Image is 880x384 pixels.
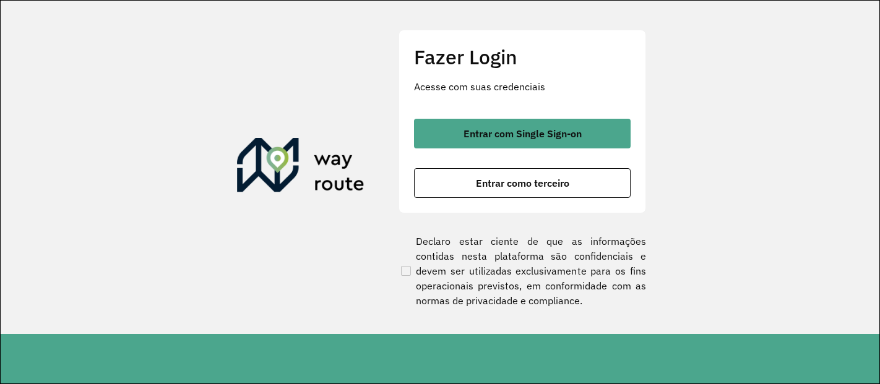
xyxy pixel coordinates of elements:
p: Acesse com suas credenciais [414,79,631,94]
span: Entrar como terceiro [476,178,569,188]
label: Declaro estar ciente de que as informações contidas nesta plataforma são confidenciais e devem se... [399,234,646,308]
span: Entrar com Single Sign-on [464,129,582,139]
button: button [414,119,631,148]
img: Roteirizador AmbevTech [237,138,365,197]
h2: Fazer Login [414,45,631,69]
button: button [414,168,631,198]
